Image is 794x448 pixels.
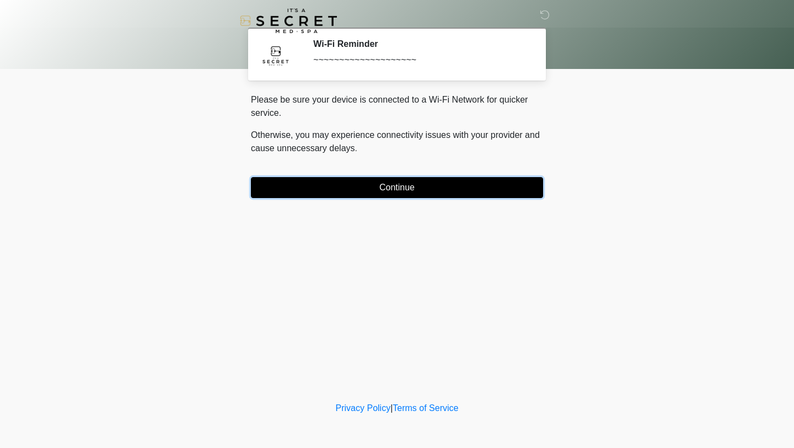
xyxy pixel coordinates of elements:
p: Otherwise, you may experience connectivity issues with your provider and cause unnecessary delays [251,129,543,155]
h2: Wi-Fi Reminder [313,39,527,49]
img: Agent Avatar [259,39,292,72]
a: | [390,403,393,413]
p: Please be sure your device is connected to a Wi-Fi Network for quicker service. [251,93,543,120]
img: It's A Secret Med Spa Logo [240,8,337,33]
a: Terms of Service [393,403,458,413]
div: ~~~~~~~~~~~~~~~~~~~~ [313,54,527,67]
button: Continue [251,177,543,198]
a: Privacy Policy [336,403,391,413]
span: . [355,143,357,153]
